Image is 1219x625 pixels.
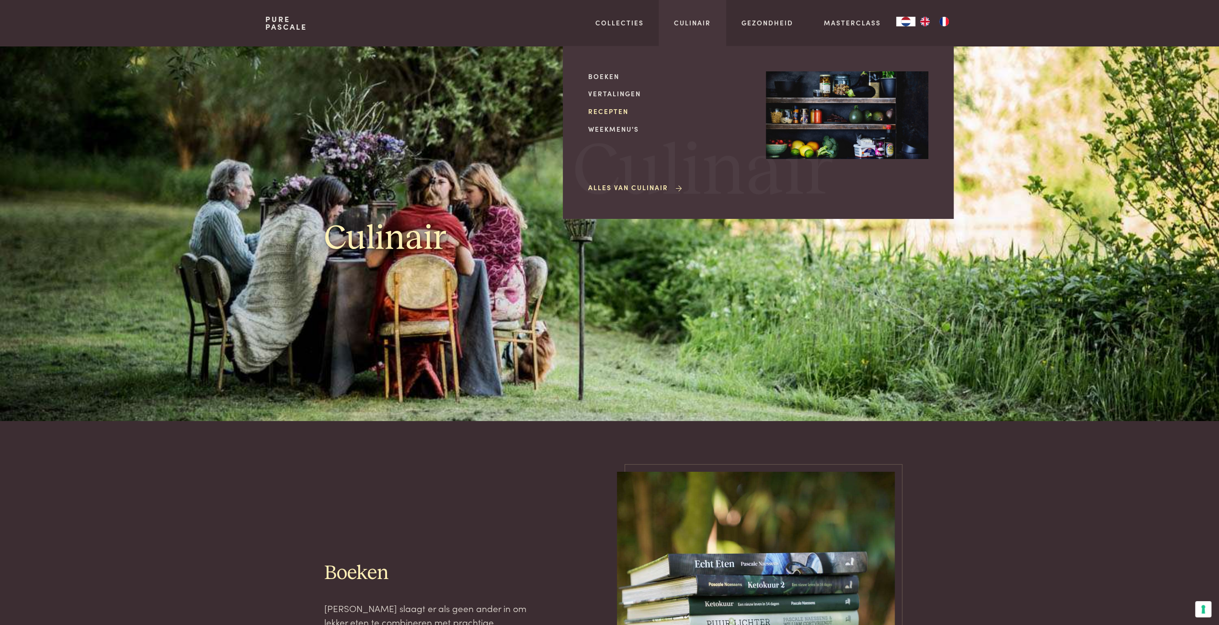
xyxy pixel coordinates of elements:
img: Culinair [766,71,928,159]
a: FR [934,17,954,26]
a: PurePascale [265,15,307,31]
ul: Language list [915,17,954,26]
a: Recepten [588,106,751,116]
a: Weekmenu's [588,124,751,134]
a: Alles van Culinair [588,182,684,193]
a: Masterclass [824,18,881,28]
h2: Boeken [324,561,544,586]
a: Gezondheid [741,18,793,28]
button: Uw voorkeuren voor toestemming voor trackingtechnologieën [1195,601,1211,617]
a: Vertalingen [588,89,751,99]
a: Collecties [595,18,644,28]
a: EN [915,17,934,26]
a: NL [896,17,915,26]
a: Boeken [588,71,751,81]
aside: Language selected: Nederlands [896,17,954,26]
div: Language [896,17,915,26]
h1: Culinair [324,217,446,260]
a: Culinair [674,18,711,28]
span: Culinair [573,136,833,209]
